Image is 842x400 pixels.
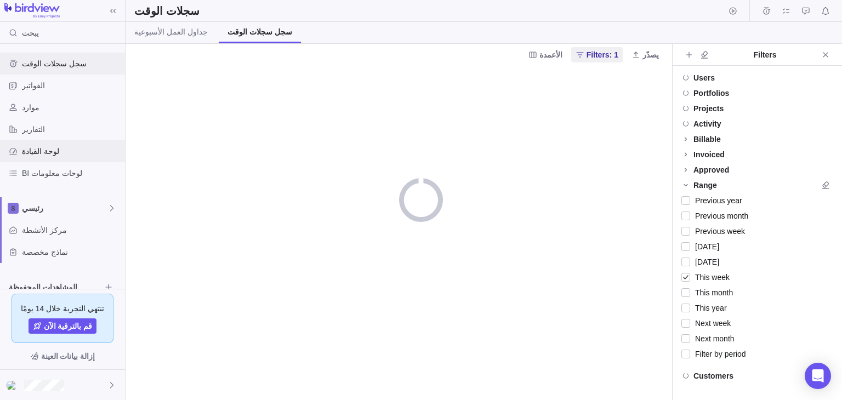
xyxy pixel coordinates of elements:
a: إشعارات [818,8,833,17]
font: الفواتير [22,81,45,90]
span: Add filters [681,47,697,62]
div: Portfolios [693,88,729,99]
font: مركز الأنشطة [22,226,67,235]
font: سجل سجلات الوقت [22,59,87,68]
font: سجلات الوقت [134,5,200,17]
span: Clear all filters [697,47,712,62]
font: يصدّر [642,50,659,59]
div: أديب الحبشي [7,379,20,392]
span: يصدّر [627,47,663,62]
span: الأعمدة [524,47,567,62]
a: سجلات الوقت [759,8,774,17]
font: سجل سجلات الوقت [227,27,292,36]
font: تنتهي التجربة خلال 14 يومًا [21,304,104,313]
span: طلبات الموافقة [798,3,813,19]
h2: سجلات الوقت [134,3,200,19]
span: مؤقت البدء [725,3,741,19]
div: Filters [712,49,818,60]
font: رئيسي [22,204,43,213]
font: قم بالترقية الآن [44,322,93,330]
font: لوحات معلومات BI [22,169,82,178]
font: الأعمدة [539,50,562,59]
font: إزالة بيانات العينة [41,352,95,361]
font: المشاهدات المحفوظة [9,283,77,292]
span: [DATE] [690,254,719,270]
a: جداول العمل الأسبوعية [126,22,217,43]
img: logo [4,3,60,19]
div: Activity [693,118,721,129]
span: This month [690,285,733,300]
div: Customers [693,370,733,381]
div: تحميل [399,178,443,222]
div: Projects [693,103,724,114]
font: موارد [22,103,39,112]
span: This year [690,300,727,316]
a: طلبات الموافقة [798,8,813,17]
img: Show [7,381,20,390]
div: Billable [693,134,721,145]
span: [DATE] [690,239,719,254]
font: لوحة القيادة [22,147,59,156]
span: Next week [690,316,731,331]
span: Previous month [690,208,748,224]
div: Approved [693,164,729,175]
div: Invoiced [693,149,725,160]
span: واجباتي [778,3,794,19]
font: نماذج مخصصة [22,248,68,256]
span: إشعارات [818,3,833,19]
font: جداول العمل الأسبوعية [134,27,208,36]
a: قم بالترقية الآن [29,318,97,334]
a: سجل سجلات الوقت [219,22,301,43]
span: Filter by period [690,346,746,362]
span: Close [818,47,833,62]
span: Filters: 1 [571,47,623,62]
font: التقارير [22,125,45,134]
span: تصفح وجهات النظر [101,279,116,295]
div: Users [693,72,715,83]
span: إزالة بيانات العينة [9,347,116,365]
span: Next month [690,331,735,346]
span: Clear all filters [818,178,833,193]
span: This week [690,270,730,285]
span: Filters: 1 [587,49,618,60]
span: سجلات الوقت [759,3,774,19]
span: Previous year [690,193,742,208]
div: Range [693,180,717,191]
span: Previous week [690,224,745,239]
a: واجباتي [778,8,794,17]
font: يبحث [22,28,39,37]
div: فتح برنامج Intercom Messenger [805,363,831,389]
